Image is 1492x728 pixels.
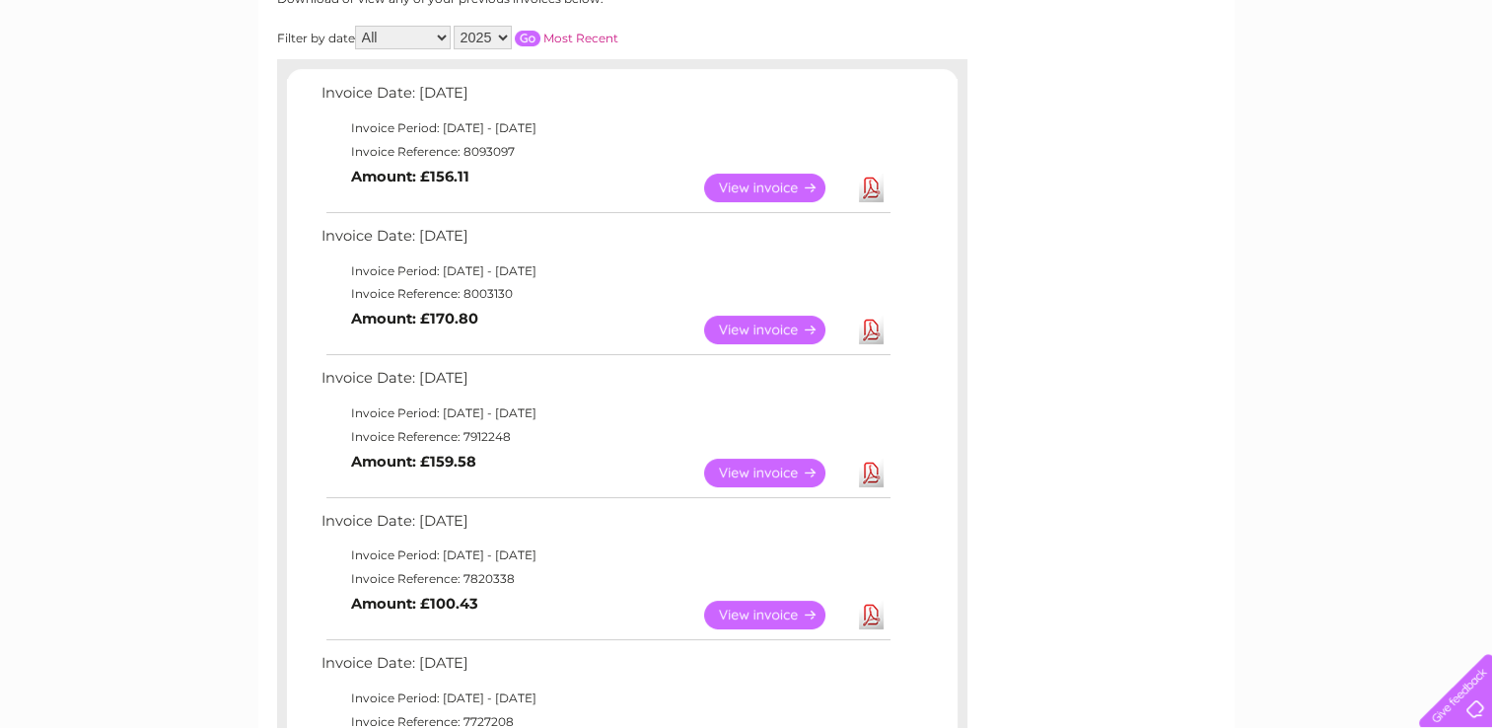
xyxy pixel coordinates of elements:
[351,310,478,328] b: Amount: £170.80
[1320,84,1349,99] a: Blog
[277,26,795,49] div: Filter by date
[704,601,849,629] a: View
[704,459,849,487] a: View
[317,365,893,401] td: Invoice Date: [DATE]
[317,401,893,425] td: Invoice Period: [DATE] - [DATE]
[351,453,476,471] b: Amount: £159.58
[317,116,893,140] td: Invoice Period: [DATE] - [DATE]
[317,282,893,306] td: Invoice Reference: 8003130
[317,223,893,259] td: Invoice Date: [DATE]
[52,51,153,111] img: logo.png
[704,316,849,344] a: View
[859,174,884,202] a: Download
[317,425,893,449] td: Invoice Reference: 7912248
[1120,10,1256,35] a: 0333 014 3131
[317,259,893,283] td: Invoice Period: [DATE] - [DATE]
[1427,84,1473,99] a: Log out
[317,544,893,567] td: Invoice Period: [DATE] - [DATE]
[1145,84,1182,99] a: Water
[859,316,884,344] a: Download
[281,11,1213,96] div: Clear Business is a trading name of Verastar Limited (registered in [GEOGRAPHIC_DATA] No. 3667643...
[1361,84,1409,99] a: Contact
[317,567,893,591] td: Invoice Reference: 7820338
[351,595,478,613] b: Amount: £100.43
[1249,84,1309,99] a: Telecoms
[543,31,618,45] a: Most Recent
[859,601,884,629] a: Download
[859,459,884,487] a: Download
[351,168,469,185] b: Amount: £156.11
[704,174,849,202] a: View
[1194,84,1238,99] a: Energy
[317,650,893,687] td: Invoice Date: [DATE]
[317,687,893,710] td: Invoice Period: [DATE] - [DATE]
[317,508,893,545] td: Invoice Date: [DATE]
[317,80,893,116] td: Invoice Date: [DATE]
[317,140,893,164] td: Invoice Reference: 8093097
